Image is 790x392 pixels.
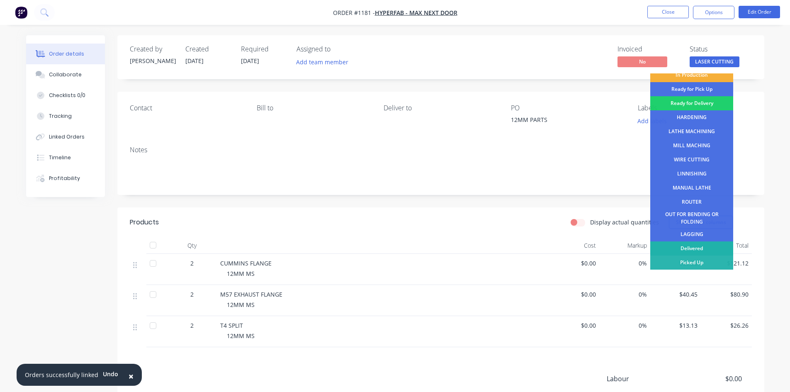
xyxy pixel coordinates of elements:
[241,57,259,65] span: [DATE]
[130,45,175,53] div: Created by
[220,290,282,298] span: M57 EXHAUST FLANGE
[257,104,370,112] div: Bill to
[185,57,204,65] span: [DATE]
[650,181,733,195] div: MANUAL LATHE
[185,45,231,53] div: Created
[607,374,681,384] span: Labour
[690,56,739,67] span: LASER CUTTING
[167,237,217,254] div: Qty
[297,45,379,53] div: Assigned to
[680,374,741,384] span: $0.00
[220,321,243,329] span: T4 SPLIT
[26,64,105,85] button: Collaborate
[511,104,625,112] div: PO
[26,147,105,168] button: Timeline
[650,110,733,124] div: HARDENING
[693,6,734,19] button: Options
[130,217,159,227] div: Products
[384,104,497,112] div: Deliver to
[292,56,352,68] button: Add team member
[333,9,375,17] span: Order #1181 -
[241,45,287,53] div: Required
[603,290,647,299] span: 0%
[26,44,105,64] button: Order details
[603,259,647,268] span: 0%
[650,256,733,270] div: Picked Up
[650,227,733,241] div: LAGGING
[650,209,733,227] div: OUT FOR BENDING OR FOLDING
[220,259,272,267] span: CUMMINS FLANGE
[552,321,596,330] span: $0.00
[227,332,255,340] span: 12MM MS
[49,175,80,182] div: Profitability
[603,321,647,330] span: 0%
[599,237,650,254] div: Markup
[15,6,27,19] img: Factory
[552,259,596,268] span: $0.00
[227,301,255,309] span: 12MM MS
[650,124,733,139] div: LATHE MACHINING
[190,259,194,268] span: 2
[650,167,733,181] div: LINNISHING
[690,56,739,69] button: LASER CUTTING
[98,368,123,380] button: Undo
[190,290,194,299] span: 2
[654,321,698,330] span: $13.13
[49,133,85,141] div: Linked Orders
[511,115,615,127] div: 12MM PARTS
[633,115,671,127] button: Add labels
[654,290,698,299] span: $40.45
[549,237,600,254] div: Cost
[650,241,733,256] div: Delivered
[650,96,733,110] div: Ready for Delivery
[617,45,680,53] div: Invoiced
[130,56,175,65] div: [PERSON_NAME]
[49,71,82,78] div: Collaborate
[739,6,780,18] button: Edit Order
[617,56,667,67] span: No
[26,85,105,106] button: Checklists 0/0
[26,106,105,127] button: Tracking
[26,168,105,189] button: Profitability
[25,370,98,379] div: Orders successfully linked
[190,321,194,330] span: 2
[647,6,689,18] button: Close
[704,321,749,330] span: $26.26
[49,50,84,58] div: Order details
[704,290,749,299] span: $80.90
[130,104,243,112] div: Contact
[650,139,733,153] div: MILL MACHING
[375,9,457,17] a: HYPERFAB - MAX NEXT DOOR
[49,112,72,120] div: Tracking
[129,370,134,382] span: ×
[227,270,255,278] span: 12MM MS
[650,195,733,209] div: ROUTER
[26,127,105,147] button: Linked Orders
[690,45,752,53] div: Status
[49,92,85,99] div: Checklists 0/0
[120,366,142,386] button: Close
[552,290,596,299] span: $0.00
[49,154,71,161] div: Timeline
[650,68,733,82] div: In Production
[297,56,353,68] button: Add team member
[130,146,752,154] div: Notes
[638,104,751,112] div: Labels
[650,153,733,167] div: WIRE CUTTING
[650,82,733,96] div: Ready for Pick Up
[590,218,659,226] label: Display actual quantities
